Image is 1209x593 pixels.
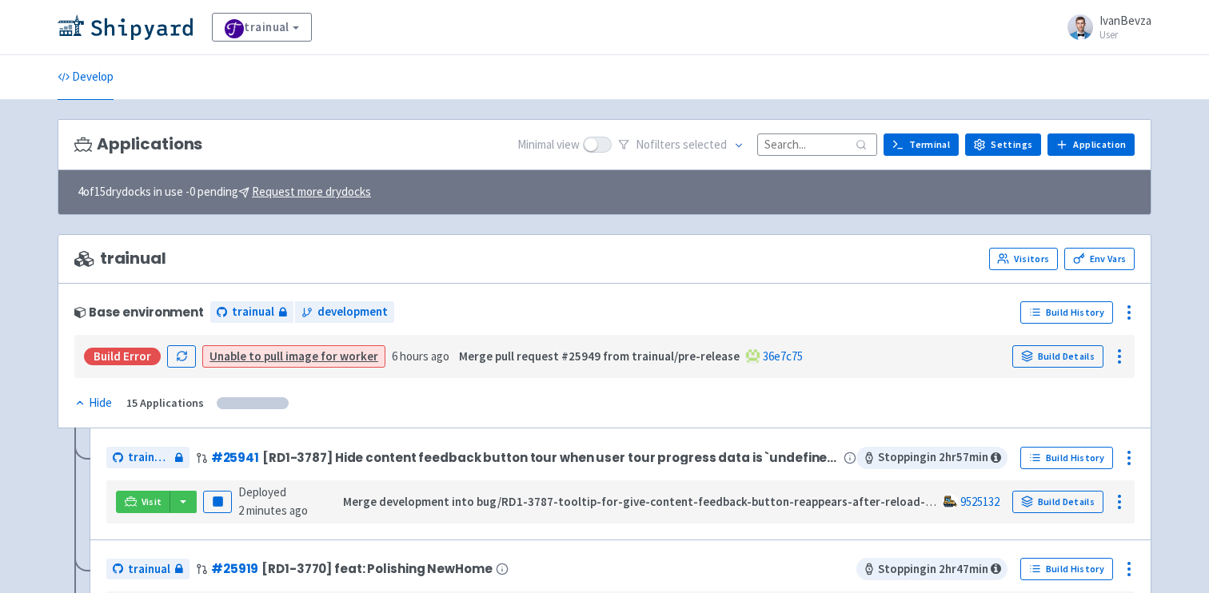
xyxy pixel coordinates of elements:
span: development [317,303,388,321]
a: Build History [1020,558,1113,580]
a: Unable to pull image for worker [209,348,378,364]
a: Env Vars [1064,248,1135,270]
span: trainual [232,303,274,321]
div: Hide [74,394,112,412]
a: 9525132 [960,494,1000,509]
a: Settings [965,133,1041,156]
a: Visitors [989,248,1058,270]
span: No filter s [636,136,727,154]
span: Stopping in 2 hr 57 min [856,447,1008,469]
strong: Merge development into bug/RD1-3787-tooltip-for-give-content-feedback-button-reappears-after-relo... [343,494,1041,509]
div: Base environment [74,305,204,319]
span: selected [683,137,727,152]
u: Request more drydocks [252,184,371,199]
a: trainual [210,301,293,323]
span: [RD1-3787] Hide content feedback button tour when user tour progress data is `undefined`. [262,451,840,464]
button: Hide [74,394,114,412]
a: #25919 [211,560,258,577]
div: Build Error [84,348,161,365]
span: Deployed [238,484,308,518]
h3: Applications [74,135,202,153]
a: Develop [58,55,114,100]
input: Search... [757,133,877,155]
time: 2 minutes ago [238,503,308,518]
div: 15 Applications [126,394,204,412]
a: development [295,301,394,323]
time: 6 hours ago [392,348,449,364]
a: Application [1047,133,1135,156]
span: trainual [74,249,166,268]
span: 4 of 15 drydocks in use - 0 pending [78,183,371,201]
a: Visit [116,491,170,513]
span: trainual [128,560,170,579]
img: Shipyard logo [58,14,193,40]
a: #25941 [211,449,259,466]
a: trainual [106,559,190,580]
a: 36e7c75 [763,348,803,364]
a: IvanBevza User [1058,14,1151,40]
span: Minimal view [517,136,580,154]
span: trainual [128,448,170,467]
span: IvanBevza [1099,13,1151,28]
strong: Merge pull request #25949 from trainual/pre-release [459,348,740,364]
a: Build Details [1012,345,1103,368]
span: [RD1-3770] feat: Polishing NewHome [261,562,492,575]
a: trainual [212,13,312,42]
button: Pause [203,491,232,513]
a: Build Details [1012,491,1103,513]
a: Build History [1020,447,1113,469]
a: trainual [106,447,190,468]
a: Terminal [884,133,959,156]
span: Stopping in 2 hr 47 min [856,558,1008,580]
small: User [1099,30,1151,40]
span: Visit [142,495,162,508]
a: Build History [1020,301,1113,324]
